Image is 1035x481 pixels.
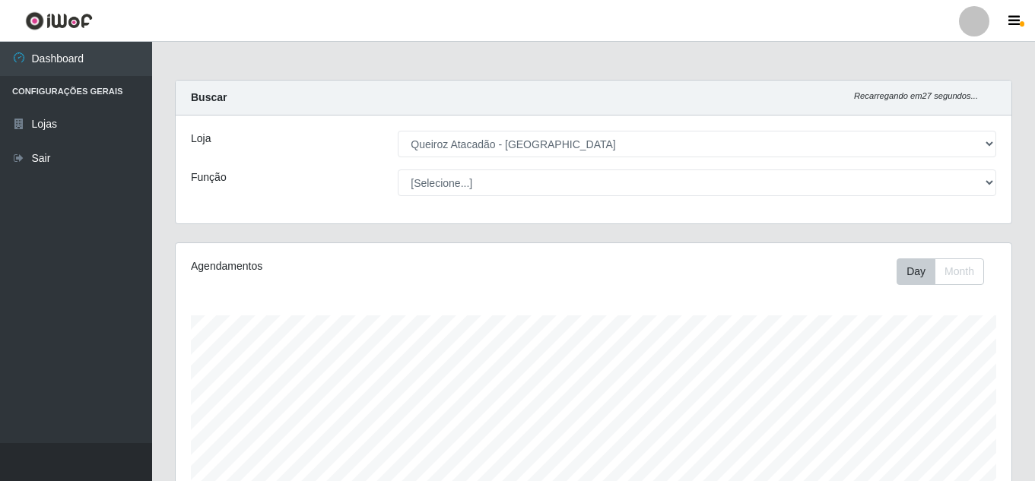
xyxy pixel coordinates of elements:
[191,91,227,103] strong: Buscar
[897,258,984,285] div: First group
[854,91,978,100] i: Recarregando em 27 segundos...
[897,258,935,285] button: Day
[25,11,93,30] img: CoreUI Logo
[191,169,227,185] label: Função
[191,258,513,274] div: Agendamentos
[935,258,984,285] button: Month
[191,131,211,147] label: Loja
[897,258,996,285] div: Toolbar with button groups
